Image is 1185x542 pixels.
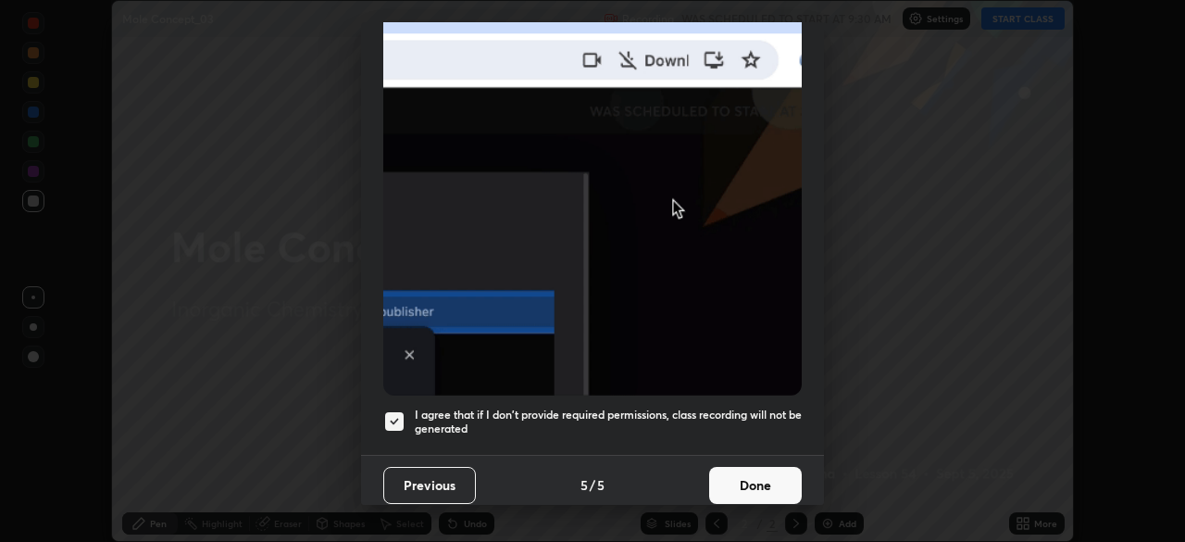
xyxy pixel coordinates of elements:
[383,467,476,504] button: Previous
[415,408,802,436] h5: I agree that if I don't provide required permissions, class recording will not be generated
[597,475,605,495] h4: 5
[709,467,802,504] button: Done
[590,475,595,495] h4: /
[580,475,588,495] h4: 5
